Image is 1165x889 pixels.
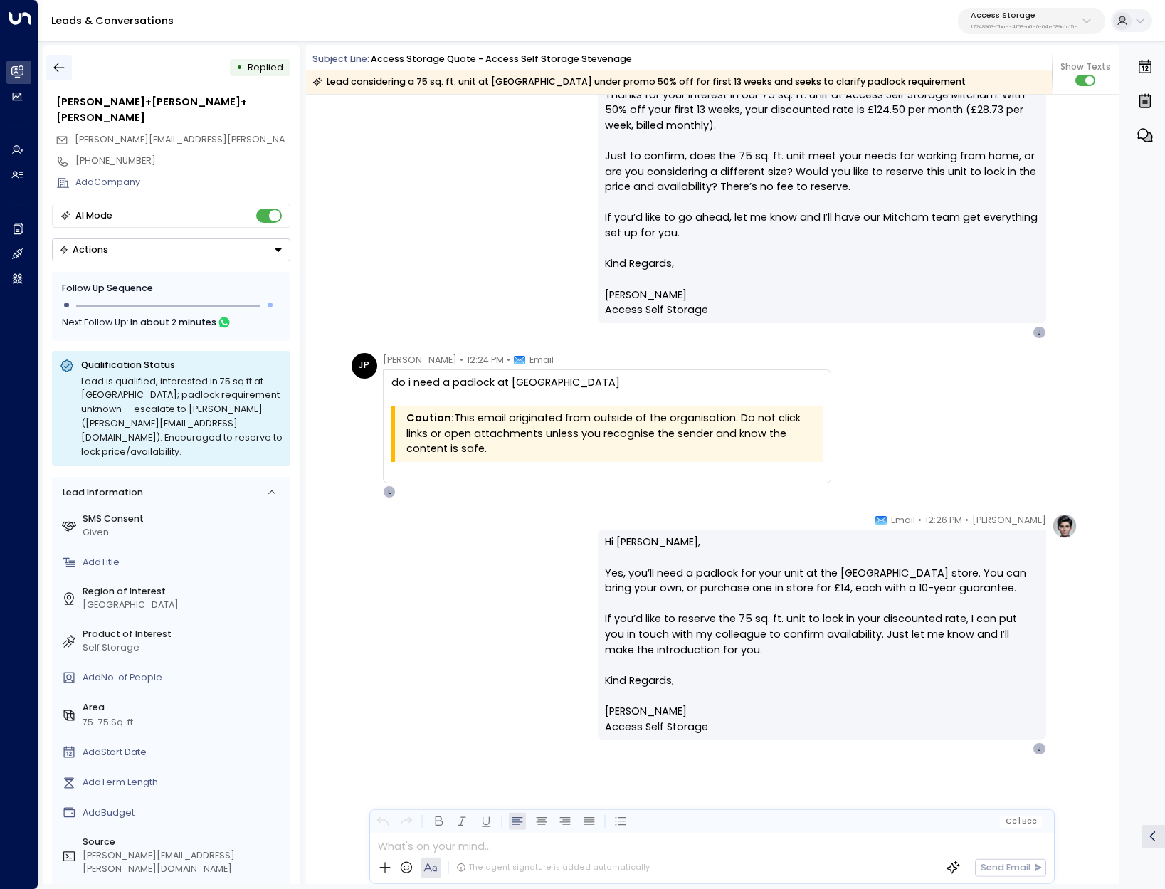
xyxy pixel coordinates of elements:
button: Undo [374,813,392,831]
span: Cc Bcc [1006,817,1038,826]
button: Access Storage17248963-7bae-4f68-a6e0-04e589c1c15e [958,8,1105,34]
span: Access Self Storage [605,303,708,318]
div: Actions [59,244,108,256]
span: [PERSON_NAME] [605,704,687,720]
button: Redo [398,813,416,831]
p: Access Storage [971,11,1078,20]
label: Source [83,836,285,849]
a: Leads & Conversations [51,14,174,28]
span: • [918,513,922,527]
div: J [1033,326,1045,339]
button: Cc|Bcc [1001,815,1043,827]
div: AddTerm Length [83,776,285,789]
div: AI Mode [75,209,112,223]
label: Area [83,701,285,715]
div: AddBudget [83,806,285,820]
div: AddTitle [83,556,285,569]
span: • [460,353,463,367]
span: Replied [248,61,283,73]
div: [PERSON_NAME][EMAIL_ADDRESS][PERSON_NAME][DOMAIN_NAME] [83,849,285,876]
div: Lead considering a 75 sq. ft. unit at [GEOGRAPHIC_DATA] under promo 50% off for first 13 weeks an... [312,75,966,89]
div: • [236,56,243,79]
span: [PERSON_NAME] [972,513,1046,527]
div: L [383,485,396,498]
span: Kind Regards, [605,673,674,689]
p: Qualification Status [81,359,283,372]
span: Email [891,513,915,527]
div: AddStart Date [83,746,285,759]
div: 75-75 Sq. ft. [83,716,135,730]
div: Lead is qualified, interested in 75 sq ft at [GEOGRAPHIC_DATA]; padlock requirement unknown — esc... [81,374,283,459]
div: The agent signature is added automatically [456,862,650,873]
p: Hi [PERSON_NAME], Yes, you’ll need a padlock for your unit at the [GEOGRAPHIC_DATA] store. You ca... [605,535,1038,673]
span: [PERSON_NAME] [383,353,457,367]
p: 17248963-7bae-4f68-a6e0-04e589c1c15e [971,24,1078,30]
span: john.pannell+mitcham@gmail.com [75,133,290,147]
span: Subject Line: [312,53,369,65]
div: This email originated from outside of the organisation. Do not click links or open attachments un... [406,411,819,457]
div: JP [352,353,377,379]
div: do i need a padlock at [GEOGRAPHIC_DATA] [391,375,823,391]
div: AddCompany [75,176,290,189]
label: Product of Interest [83,628,285,641]
div: Follow Up Sequence [63,282,280,295]
span: Access Self Storage [605,720,708,735]
label: SMS Consent [83,512,285,526]
div: [PERSON_NAME]+[PERSON_NAME]+[PERSON_NAME] [56,95,290,125]
div: J [1033,742,1045,755]
div: Next Follow Up: [63,315,280,330]
div: Given [83,526,285,540]
span: Caution: [406,411,454,426]
div: Lead Information [58,486,142,500]
div: Access Storage Quote - Access Self Storage Stevenage [371,53,632,66]
span: Email [529,353,554,367]
span: [PERSON_NAME] [605,288,687,303]
div: [PHONE_NUMBER] [75,154,290,168]
div: AddNo. of People [83,671,285,685]
span: 12:24 PM [467,353,504,367]
img: profile-logo.png [1052,513,1077,539]
span: • [965,513,969,527]
span: In about 2 minutes [131,315,217,330]
span: • [507,353,510,367]
div: [GEOGRAPHIC_DATA] [83,599,285,612]
span: Kind Regards, [605,256,674,272]
label: Region of Interest [83,585,285,599]
span: 12:26 PM [925,513,962,527]
div: Button group with a nested menu [52,238,290,262]
span: [PERSON_NAME][EMAIL_ADDRESS][PERSON_NAME][PERSON_NAME][DOMAIN_NAME] [75,133,450,145]
div: Self Storage [83,641,285,655]
span: | [1018,817,1021,826]
span: Show Texts [1060,61,1111,73]
p: Hi [PERSON_NAME], Thanks for your interest in our 75 sq. ft. unit at Access Self Storage Mitcham.... [605,56,1038,256]
button: Actions [52,238,290,262]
